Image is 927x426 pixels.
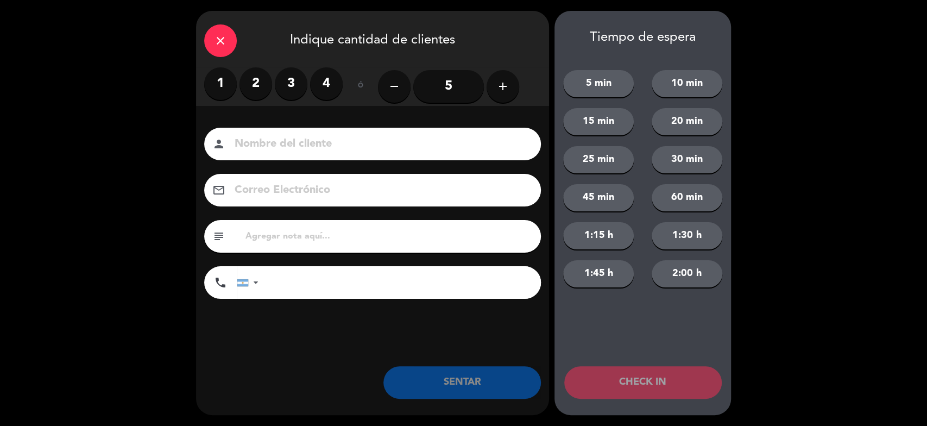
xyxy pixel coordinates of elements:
[388,80,401,93] i: remove
[652,70,722,97] button: 10 min
[275,67,307,100] label: 3
[214,34,227,47] i: close
[196,11,549,67] div: Indique cantidad de clientes
[204,67,237,100] label: 1
[563,146,634,173] button: 25 min
[234,135,527,154] input: Nombre del cliente
[563,70,634,97] button: 5 min
[496,80,509,93] i: add
[310,67,343,100] label: 4
[383,366,541,399] button: SENTAR
[652,146,722,173] button: 30 min
[563,260,634,287] button: 1:45 h
[563,222,634,249] button: 1:15 h
[244,229,533,244] input: Agregar nota aquí...
[212,230,225,243] i: subject
[487,70,519,103] button: add
[239,67,272,100] label: 2
[554,30,731,46] div: Tiempo de espera
[652,260,722,287] button: 2:00 h
[212,137,225,151] i: person
[212,184,225,197] i: email
[378,70,411,103] button: remove
[563,184,634,211] button: 45 min
[234,181,527,200] input: Correo Electrónico
[214,276,227,289] i: phone
[237,267,262,298] div: Argentina: +54
[652,222,722,249] button: 1:30 h
[343,67,378,105] div: ó
[652,184,722,211] button: 60 min
[652,108,722,135] button: 20 min
[563,108,634,135] button: 15 min
[564,366,722,399] button: CHECK IN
